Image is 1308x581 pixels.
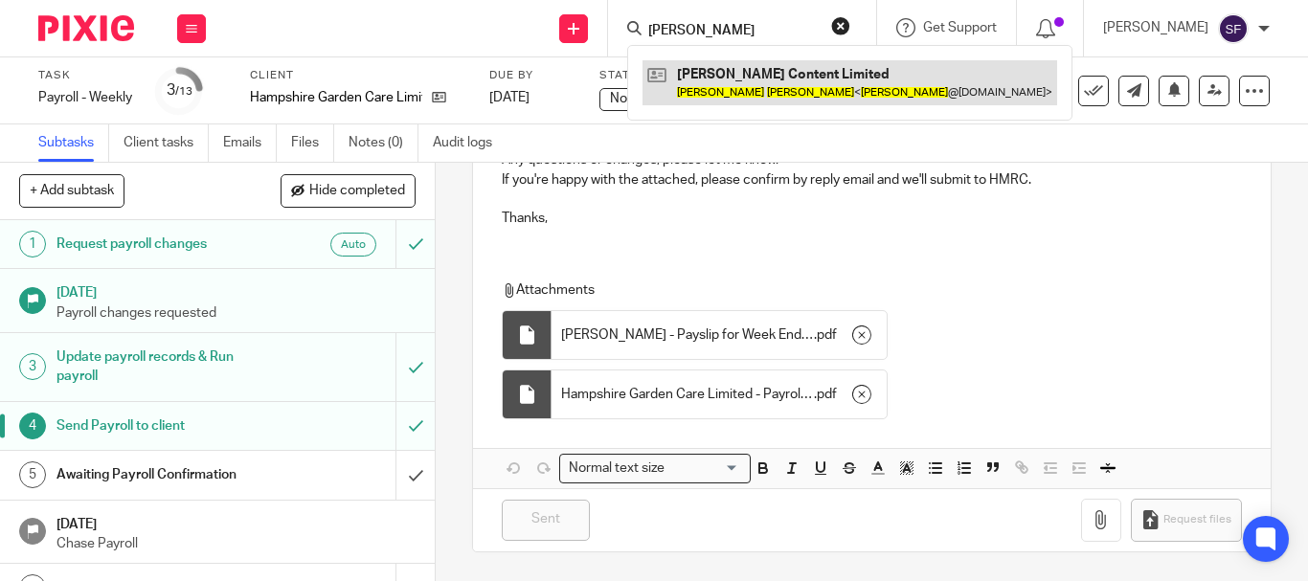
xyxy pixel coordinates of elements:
[56,460,270,489] h1: Awaiting Payroll Confirmation
[1131,499,1242,542] button: Request files
[19,231,46,257] div: 1
[1163,512,1231,527] span: Request files
[56,534,417,553] p: Chase Payroll
[167,79,192,101] div: 3
[817,385,837,404] span: pdf
[552,311,887,359] div: .
[831,16,850,35] button: Clear
[433,124,507,162] a: Audit logs
[502,280,1232,300] p: Attachments
[250,88,422,107] p: Hampshire Garden Care Limited
[19,353,46,380] div: 3
[19,461,46,488] div: 5
[817,325,837,345] span: pdf
[559,454,751,483] div: Search for option
[19,174,124,207] button: + Add subtask
[561,385,814,404] span: Hampshire Garden Care Limited - Payroll Summary - Week 24
[670,458,739,479] input: Search for option
[124,124,209,162] a: Client tasks
[502,170,1242,190] p: If you're happy with the attached, please confirm by reply email and we'll submit to HMRC.
[250,68,465,83] label: Client
[489,68,575,83] label: Due by
[502,209,1242,228] p: Thanks,
[175,86,192,97] small: /13
[502,500,590,541] input: Sent
[1218,13,1249,44] img: svg%3E
[552,370,887,418] div: .
[330,233,376,257] div: Auto
[19,413,46,439] div: 4
[309,184,405,199] span: Hide completed
[56,279,417,302] h1: [DATE]
[599,68,791,83] label: Status
[56,230,270,258] h1: Request payroll changes
[56,412,270,440] h1: Send Payroll to client
[923,21,997,34] span: Get Support
[56,303,417,323] p: Payroll changes requested
[38,88,132,107] div: Payroll - Weekly
[564,458,668,479] span: Normal text size
[56,510,417,534] h1: [DATE]
[489,91,530,104] span: [DATE]
[610,92,678,105] span: Not started
[223,124,277,162] a: Emails
[56,343,270,391] h1: Update payroll records & Run payroll
[38,124,109,162] a: Subtasks
[646,23,819,40] input: Search
[1103,18,1208,37] p: [PERSON_NAME]
[349,124,418,162] a: Notes (0)
[291,124,334,162] a: Files
[38,15,134,41] img: Pixie
[38,68,132,83] label: Task
[561,325,814,345] span: [PERSON_NAME] - Payslip for Week Ending [DATE]
[281,174,416,207] button: Hide completed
